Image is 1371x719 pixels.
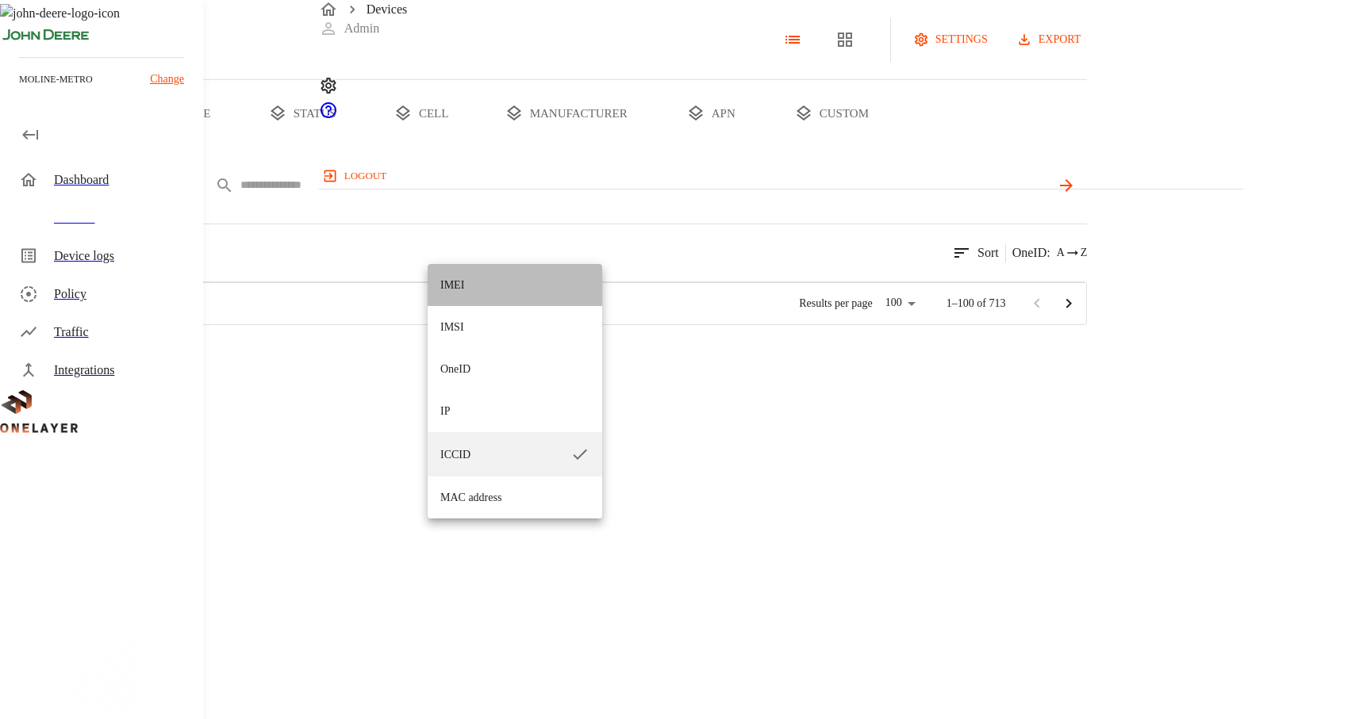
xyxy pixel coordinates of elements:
li: IMEI [428,264,602,306]
li: IMSI [428,306,602,348]
li: MAC address [428,476,602,518]
li: IP [428,390,602,432]
li: ICCID [428,432,602,476]
li: OneID [428,348,602,390]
